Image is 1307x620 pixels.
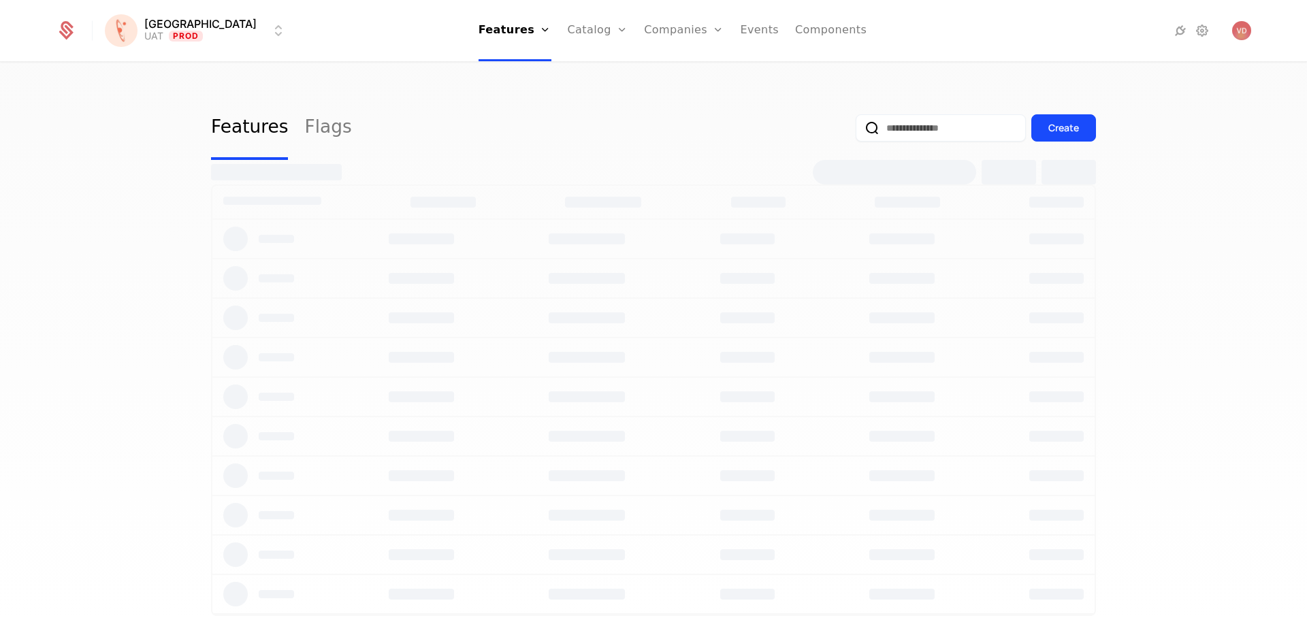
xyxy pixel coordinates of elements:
[211,96,288,160] a: Features
[1048,121,1079,135] div: Create
[304,96,351,160] a: Flags
[169,31,204,42] span: Prod
[1232,21,1251,40] img: Vasilije Dolic
[1172,22,1189,39] a: Integrations
[144,18,257,29] span: [GEOGRAPHIC_DATA]
[1232,21,1251,40] button: Open user button
[109,16,287,46] button: Select environment
[144,29,163,43] div: UAT
[1194,22,1210,39] a: Settings
[1031,114,1096,142] button: Create
[105,14,138,47] img: Florence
